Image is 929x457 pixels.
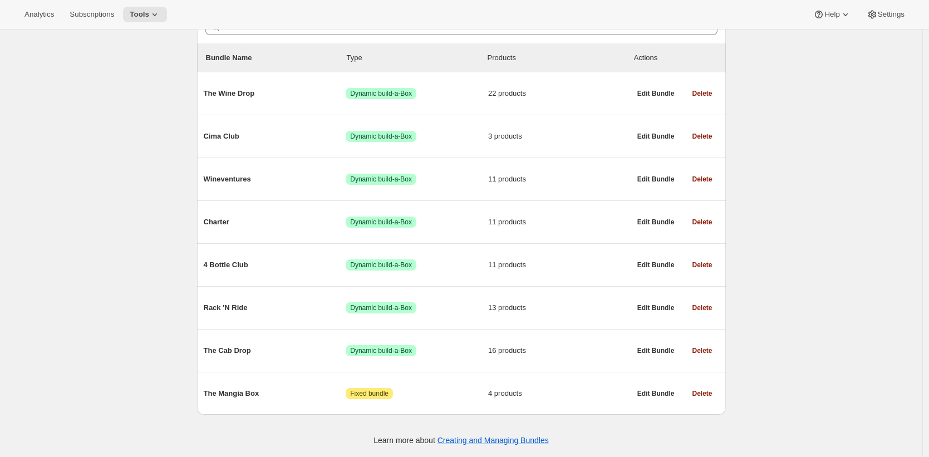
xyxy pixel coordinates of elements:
span: The Mangia Box [204,388,346,399]
span: Edit Bundle [637,218,675,227]
button: Delete [685,129,719,144]
span: Fixed bundle [350,389,389,398]
span: Edit Bundle [637,132,675,141]
button: Edit Bundle [631,257,681,273]
button: Delete [685,171,719,187]
span: 4 Bottle Club [204,259,346,271]
button: Delete [685,343,719,358]
span: Help [824,10,839,19]
p: Bundle Name [206,52,347,63]
span: Dynamic build-a-Box [350,346,412,355]
span: 3 products [488,131,631,142]
span: 16 products [488,345,631,356]
a: Creating and Managing Bundles [438,436,549,445]
span: Subscriptions [70,10,114,19]
button: Edit Bundle [631,129,681,144]
div: Products [488,52,628,63]
button: Edit Bundle [631,171,681,187]
span: The Cab Drop [204,345,346,356]
span: Dynamic build-a-Box [350,218,412,227]
p: Learn more about [373,435,548,446]
span: 4 products [488,388,631,399]
span: The Wine Drop [204,88,346,99]
span: Delete [692,261,712,269]
button: Edit Bundle [631,343,681,358]
span: Edit Bundle [637,303,675,312]
button: Delete [685,386,719,401]
span: Dynamic build-a-Box [350,303,412,312]
button: Edit Bundle [631,214,681,230]
span: Edit Bundle [637,346,675,355]
span: 11 products [488,174,631,185]
span: Tools [130,10,149,19]
span: Edit Bundle [637,175,675,184]
button: Delete [685,300,719,316]
span: Analytics [24,10,54,19]
span: Delete [692,132,712,141]
span: Dynamic build-a-Box [350,132,412,141]
span: Rack 'N Ride [204,302,346,313]
button: Analytics [18,7,61,22]
span: Settings [878,10,905,19]
button: Edit Bundle [631,86,681,101]
span: 22 products [488,88,631,99]
span: Dynamic build-a-Box [350,261,412,269]
button: Subscriptions [63,7,121,22]
button: Tools [123,7,167,22]
span: Edit Bundle [637,89,675,98]
button: Edit Bundle [631,386,681,401]
span: Edit Bundle [637,261,675,269]
span: Charter [204,217,346,228]
span: Delete [692,389,712,398]
span: 11 products [488,217,631,228]
span: Wineventures [204,174,346,185]
div: Actions [634,52,717,63]
button: Edit Bundle [631,300,681,316]
span: Delete [692,346,712,355]
div: Type [347,52,488,63]
span: Delete [692,303,712,312]
button: Delete [685,86,719,101]
span: Cima Club [204,131,346,142]
button: Delete [685,214,719,230]
button: Delete [685,257,719,273]
span: 13 products [488,302,631,313]
span: Dynamic build-a-Box [350,175,412,184]
span: Delete [692,218,712,227]
span: Delete [692,175,712,184]
span: Edit Bundle [637,389,675,398]
span: Delete [692,89,712,98]
button: Help [807,7,857,22]
span: 11 products [488,259,631,271]
button: Settings [860,7,911,22]
span: Dynamic build-a-Box [350,89,412,98]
